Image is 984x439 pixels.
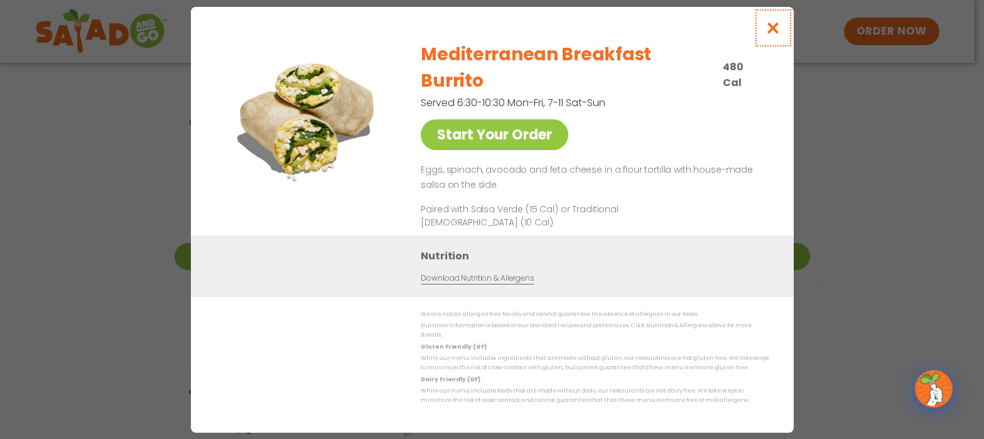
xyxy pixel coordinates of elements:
[421,342,486,350] strong: Gluten Friendly (GF)
[421,163,764,193] p: Eggs, spinach, avocado and feta cheese in a flour tortilla with house-made salsa on the side.
[752,7,793,49] button: Close modal
[219,32,395,208] img: Featured product photo for Mediterranean Breakfast Burrito
[421,95,703,111] p: Served 6:30-10:30 Mon-Fri, 7-11 Sat-Sun
[421,321,769,340] p: Nutrition information is based on our standard recipes and portion sizes. Click Nutrition & Aller...
[421,202,653,229] p: Paired with Salsa Verde (15 Cal) or Traditional [DEMOGRAPHIC_DATA] (10 Cal)
[421,272,534,284] a: Download Nutrition & Allergens
[421,41,715,94] h2: Mediterranean Breakfast Burrito
[916,371,951,406] img: wpChatIcon
[421,119,568,150] a: Start Your Order
[723,59,764,90] p: 480 Cal
[421,354,769,373] p: While our menu includes ingredients that are made without gluten, our restaurants are not gluten ...
[421,247,775,263] h3: Nutrition
[421,386,769,406] p: While our menu includes foods that are made without dairy, our restaurants are not dairy free. We...
[421,375,480,382] strong: Dairy Friendly (DF)
[421,310,769,319] p: We are not an allergen free facility and cannot guarantee the absence of allergens in our foods.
